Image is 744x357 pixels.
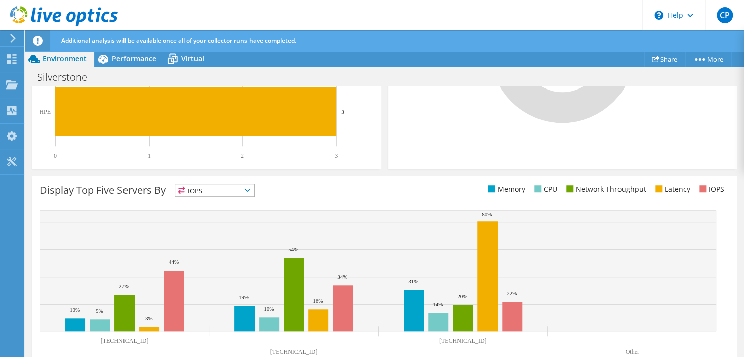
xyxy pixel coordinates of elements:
text: 3% [145,315,153,321]
text: [TECHNICAL_ID] [270,348,318,355]
a: Share [644,51,685,67]
span: Virtual [181,54,204,63]
text: 44% [169,259,179,265]
span: Performance [112,54,156,63]
text: 20% [457,293,467,299]
text: 31% [408,278,418,284]
text: 3 [341,109,344,115]
text: 3 [335,152,338,159]
text: HPE [39,108,51,115]
li: Network Throughput [564,184,646,195]
span: Additional analysis will be available once all of your collector runs have completed. [61,36,296,45]
text: 54% [288,246,298,252]
text: 9% [96,308,103,314]
text: [TECHNICAL_ID] [439,337,487,344]
text: 14% [433,301,443,307]
text: [TECHNICAL_ID] [101,337,149,344]
text: 19% [239,294,249,300]
svg: \n [654,11,663,20]
text: 27% [119,283,129,289]
span: Environment [43,54,87,63]
text: 1 [148,152,151,159]
li: Latency [653,184,690,195]
h1: Silverstone [33,72,103,83]
text: 10% [70,307,80,313]
span: IOPS [175,184,254,196]
a: More [685,51,731,67]
li: Memory [485,184,525,195]
text: 10% [264,306,274,312]
text: 22% [507,290,517,296]
text: Other [625,348,639,355]
text: 34% [337,274,347,280]
text: 16% [313,298,323,304]
text: 80% [482,211,492,217]
li: IOPS [697,184,724,195]
span: CP [717,7,733,23]
text: 2 [241,152,244,159]
text: 0 [54,152,57,159]
li: CPU [532,184,557,195]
